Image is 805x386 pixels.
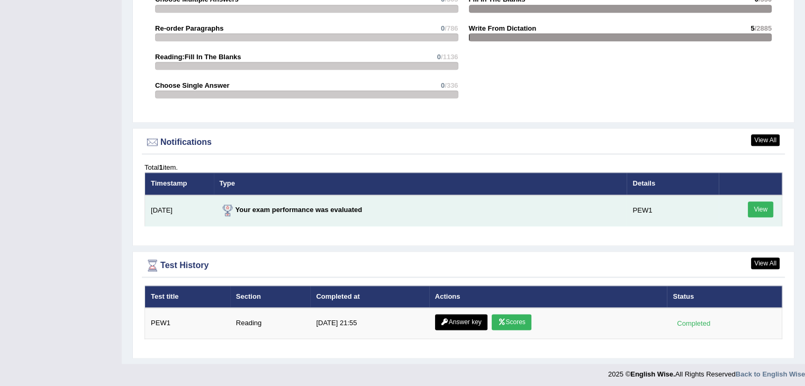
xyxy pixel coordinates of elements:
a: View [748,201,773,217]
th: Test title [145,286,230,308]
div: Total item. [144,162,782,172]
strong: Reading:Fill In The Blanks [155,53,241,61]
th: Completed at [310,286,429,308]
span: /1136 [441,53,458,61]
strong: Write From Dictation [469,24,537,32]
th: Status [667,286,782,308]
a: Scores [492,314,531,330]
a: Back to English Wise [736,370,805,378]
th: Type [214,172,627,195]
b: 1 [159,163,162,171]
span: /2885 [754,24,772,32]
a: View All [751,134,780,146]
th: Section [230,286,311,308]
strong: Your exam performance was evaluated [220,206,363,214]
a: Answer key [435,314,487,330]
strong: Choose Single Answer [155,81,229,89]
td: [DATE] 21:55 [310,308,429,339]
th: Actions [429,286,667,308]
td: Reading [230,308,311,339]
td: [DATE] [145,195,214,226]
span: 0 [441,81,445,89]
div: Test History [144,258,782,273]
th: Timestamp [145,172,214,195]
span: /786 [445,24,458,32]
div: Notifications [144,134,782,150]
div: Completed [673,318,714,329]
td: PEW1 [145,308,230,339]
a: View All [751,258,780,269]
strong: English Wise. [630,370,675,378]
th: Details [627,172,718,195]
td: PEW1 [627,195,718,226]
div: 2025 © All Rights Reserved [608,364,805,379]
span: 0 [437,53,441,61]
strong: Re-order Paragraphs [155,24,223,32]
span: /336 [445,81,458,89]
span: 5 [750,24,754,32]
span: 0 [441,24,445,32]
